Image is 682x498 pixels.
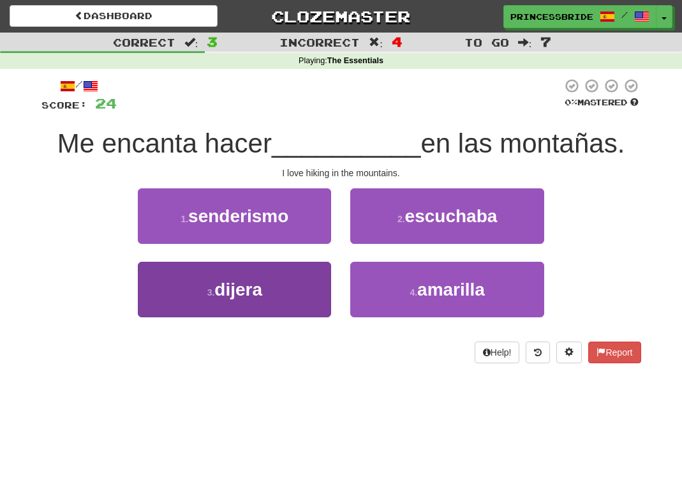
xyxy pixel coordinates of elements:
span: amarilla [417,280,485,299]
button: 2.escuchaba [350,188,544,244]
small: 4 . [410,287,417,298]
div: / [41,78,117,94]
button: 3.dijera [138,262,331,317]
div: I love hiking in the mountains. [41,167,641,179]
strong: The Essentials [327,56,383,65]
div: Mastered [562,97,641,109]
span: Correct [113,36,175,49]
button: Round history (alt+y) [526,342,550,363]
button: 1.senderismo [138,188,331,244]
span: en las montañas. [420,128,625,158]
span: / [621,10,628,19]
span: 4 [392,34,403,49]
span: To go [464,36,509,49]
span: : [518,37,532,48]
span: 0 % [565,97,577,107]
small: 1 . [181,214,188,224]
span: senderismo [188,206,288,226]
a: princessbride / [503,5,656,28]
small: 3 . [207,287,215,298]
span: 24 [95,95,117,111]
span: escuchaba [405,206,498,226]
button: Report [588,342,641,363]
small: 2 . [397,214,405,224]
button: Help! [475,342,520,363]
a: Dashboard [10,5,218,27]
span: : [369,37,383,48]
a: Clozemaster [237,5,445,27]
span: __________ [272,128,421,158]
span: Score: [41,100,87,110]
span: 3 [207,34,218,49]
span: dijera [214,280,262,299]
button: 4.amarilla [350,262,544,317]
span: Incorrect [279,36,360,49]
span: 7 [540,34,551,49]
span: : [184,37,198,48]
span: Me encanta hacer [57,128,272,158]
span: princessbride [510,11,593,22]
